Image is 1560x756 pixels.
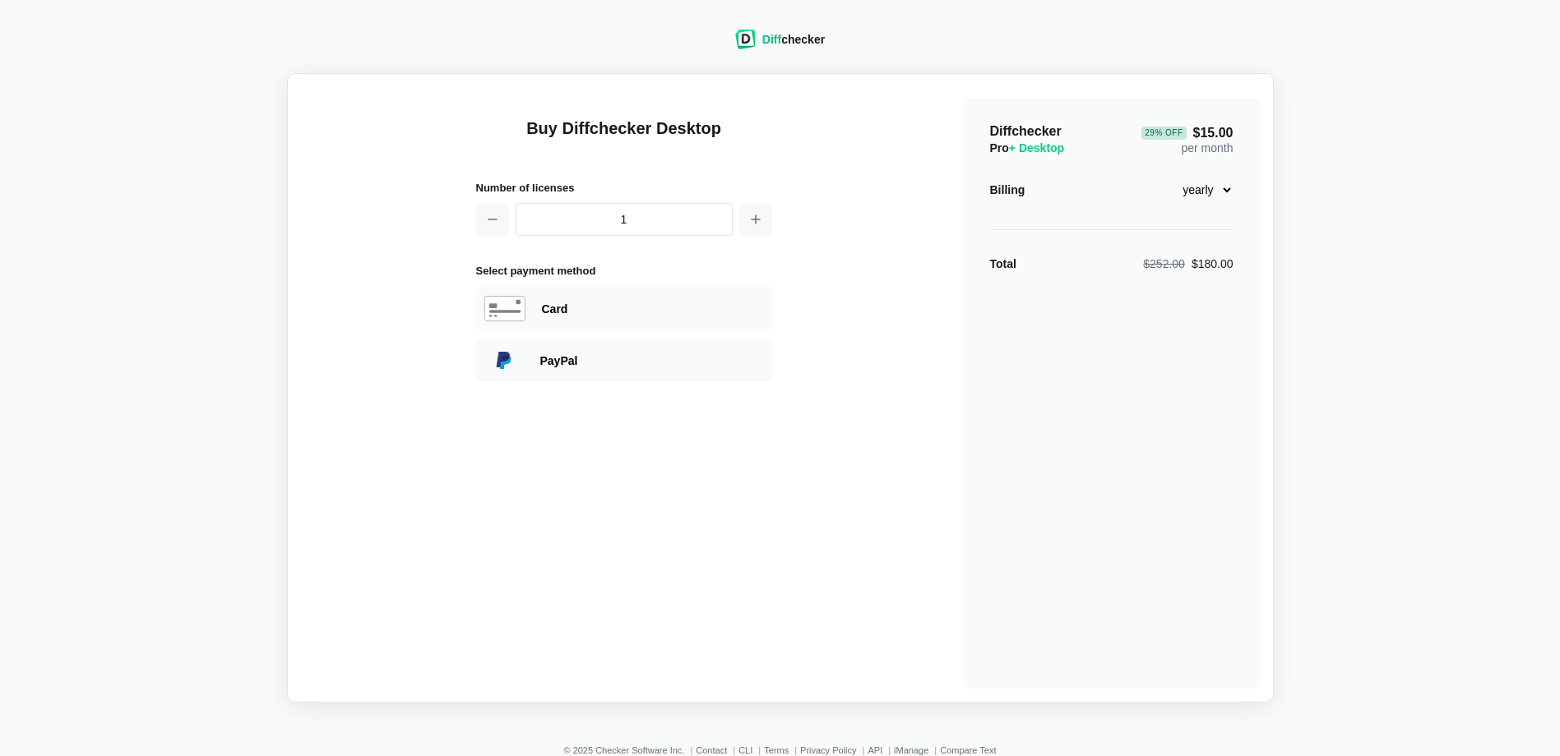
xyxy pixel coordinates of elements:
h2: Number of licenses [476,179,772,196]
a: CLI [738,745,752,755]
h1: Buy Diffchecker Desktop [476,117,772,159]
span: Diff [762,33,781,46]
div: Paying with PayPal [540,353,764,369]
a: Diffchecker logoDiffchecker [735,39,825,52]
a: Privacy Policy [800,745,856,755]
div: Paying with Card [476,286,772,331]
h2: Select payment method [476,262,772,279]
span: $15.00 [1141,127,1233,140]
a: Contact [696,745,727,755]
div: Billing [990,182,1025,198]
span: $252.00 [1143,257,1185,270]
div: checker [762,31,825,48]
a: iManage [894,745,928,755]
div: Paying with PayPal [476,338,772,383]
a: Terms [764,745,789,755]
div: $180.00 [1143,256,1233,272]
a: Compare Text [940,745,996,755]
div: Paying with Card [542,301,764,317]
span: + Desktop [1009,141,1064,154]
span: Pro [990,141,1065,154]
input: 1 [516,203,733,236]
div: 29 % Off [1141,127,1186,140]
strong: Total [990,257,1016,270]
a: API [868,745,882,755]
div: per month [1141,123,1233,156]
li: © 2025 Checker Software Inc. [563,745,696,755]
img: Diffchecker logo [735,30,756,49]
span: Diffchecker [990,124,1062,138]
